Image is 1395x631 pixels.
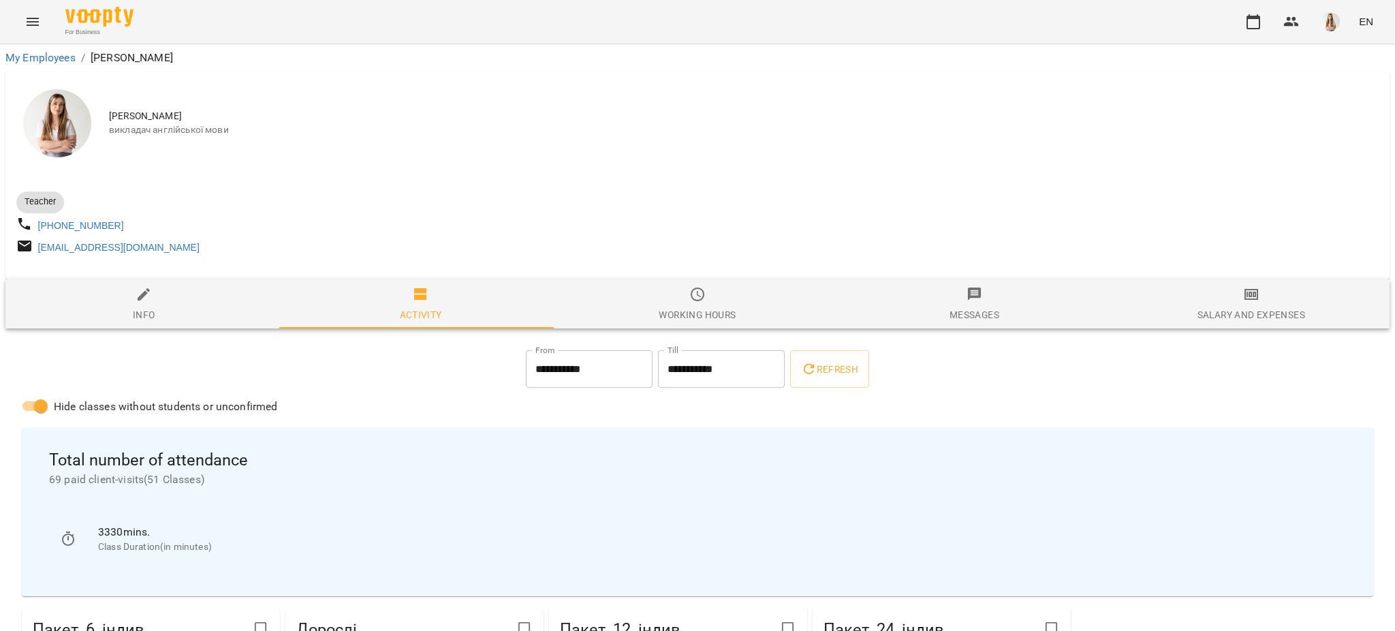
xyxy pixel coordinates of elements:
img: Voopty Logo [65,7,134,27]
span: Refresh [801,361,858,378]
nav: breadcrumb [5,50,1390,66]
span: [PERSON_NAME] [109,110,1379,123]
span: For Business [65,28,134,37]
img: Михно Віта Олександрівна [23,89,91,157]
span: Total number of attendance [49,450,1346,471]
a: My Employees [5,51,76,64]
span: EN [1359,14,1373,29]
span: 69 paid client-visits ( 51 Classes ) [49,472,1346,488]
button: EN [1353,9,1379,34]
li: / [81,50,85,66]
p: 3330 mins. [98,524,1335,540]
div: Activity [400,307,442,323]
span: викладач англійської мови [109,123,1379,137]
img: 991d444c6ac07fb383591aa534ce9324.png [1321,12,1340,31]
p: Class Duration(in minutes) [98,540,1335,554]
span: Teacher [16,196,64,208]
span: Hide classes without students or unconfirmed [54,399,278,415]
a: [PHONE_NUMBER] [38,220,124,231]
p: [PERSON_NAME] [91,50,173,66]
div: Working hours [659,307,736,323]
div: Info [133,307,155,323]
div: Salary and Expenses [1197,307,1305,323]
button: Menu [16,5,49,38]
a: [EMAIL_ADDRESS][DOMAIN_NAME] [38,242,200,253]
div: Messages [950,307,999,323]
button: Refresh [790,350,869,388]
